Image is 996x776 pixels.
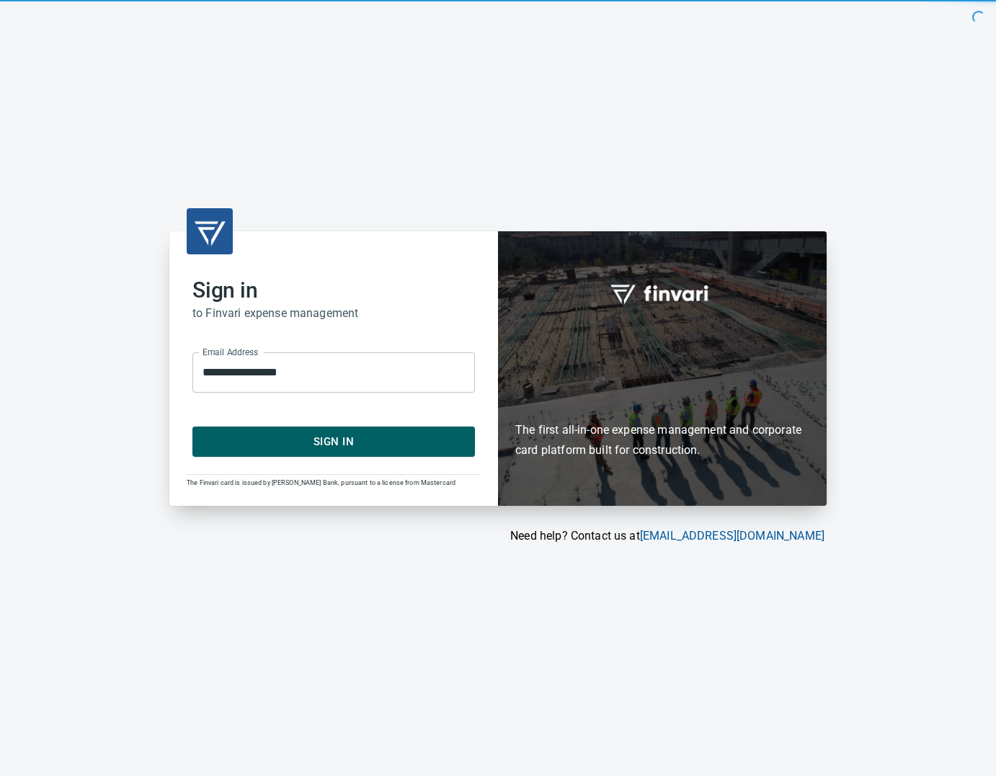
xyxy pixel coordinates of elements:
[192,214,227,249] img: transparent_logo.png
[608,277,716,310] img: fullword_logo_white.png
[515,337,809,461] h6: The first all-in-one expense management and corporate card platform built for construction.
[192,277,475,303] h2: Sign in
[169,527,824,545] p: Need help? Contact us at
[187,479,455,486] span: The Finvari card is issued by [PERSON_NAME] Bank, pursuant to a license from Mastercard
[498,231,827,506] div: Finvari
[192,427,475,457] button: Sign In
[192,303,475,324] h6: to Finvari expense management
[640,529,824,543] a: [EMAIL_ADDRESS][DOMAIN_NAME]
[208,432,459,451] span: Sign In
